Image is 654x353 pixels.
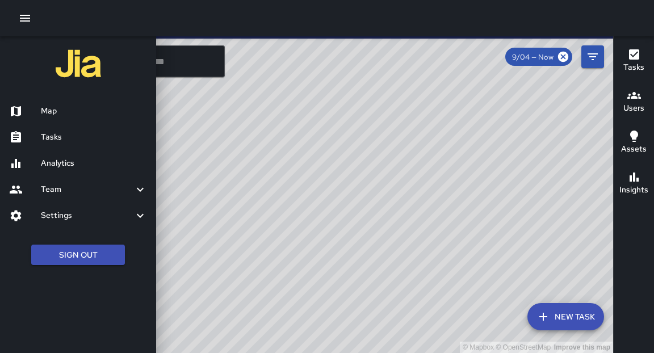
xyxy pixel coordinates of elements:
[619,184,648,196] h6: Insights
[41,157,147,170] h6: Analytics
[31,245,125,266] button: Sign Out
[527,303,604,330] button: New Task
[621,143,647,156] h6: Assets
[623,61,644,74] h6: Tasks
[623,102,644,115] h6: Users
[41,105,147,117] h6: Map
[41,131,147,144] h6: Tasks
[41,183,133,196] h6: Team
[56,41,101,86] img: jia-logo
[41,209,133,222] h6: Settings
